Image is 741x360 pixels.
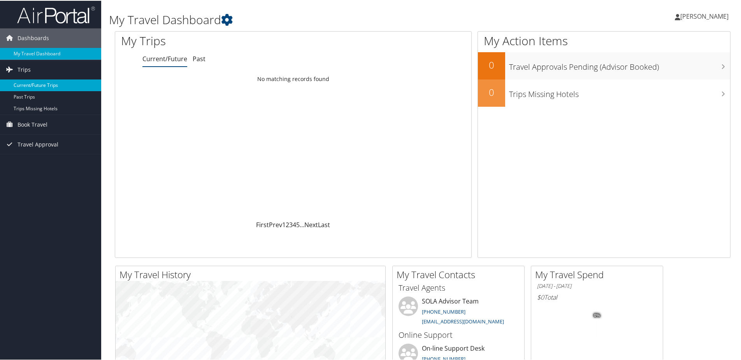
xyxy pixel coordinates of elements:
span: Trips [18,59,31,79]
h6: [DATE] - [DATE] [537,282,657,289]
a: Last [318,220,330,228]
h1: My Action Items [478,32,730,48]
a: Current/Future [142,54,187,62]
span: Travel Approval [18,134,58,154]
li: SOLA Advisor Team [395,296,522,328]
a: 2 [286,220,289,228]
a: 1 [282,220,286,228]
h2: My Travel History [119,267,385,281]
a: [EMAIL_ADDRESS][DOMAIN_NAME] [422,317,504,324]
span: $0 [537,292,544,301]
tspan: 0% [594,312,600,317]
a: 3 [289,220,293,228]
a: [PERSON_NAME] [675,4,736,27]
h3: Travel Agents [399,282,518,293]
span: Book Travel [18,114,47,134]
a: Prev [269,220,282,228]
h2: My Travel Spend [535,267,663,281]
span: Dashboards [18,28,49,47]
h2: My Travel Contacts [397,267,524,281]
h1: My Trips [121,32,317,48]
h3: Online Support [399,329,518,340]
h3: Trips Missing Hotels [509,84,730,99]
h1: My Travel Dashboard [109,11,527,27]
td: No matching records found [115,71,471,85]
a: 4 [293,220,296,228]
a: First [256,220,269,228]
span: [PERSON_NAME] [680,11,729,20]
a: 0Trips Missing Hotels [478,79,730,106]
a: Next [304,220,318,228]
a: 5 [296,220,300,228]
a: 0Travel Approvals Pending (Advisor Booked) [478,51,730,79]
h6: Total [537,292,657,301]
a: Past [193,54,205,62]
span: … [300,220,304,228]
h2: 0 [478,58,505,71]
img: airportal-logo.png [17,5,95,23]
a: [PHONE_NUMBER] [422,307,465,314]
h3: Travel Approvals Pending (Advisor Booked) [509,57,730,72]
h2: 0 [478,85,505,98]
